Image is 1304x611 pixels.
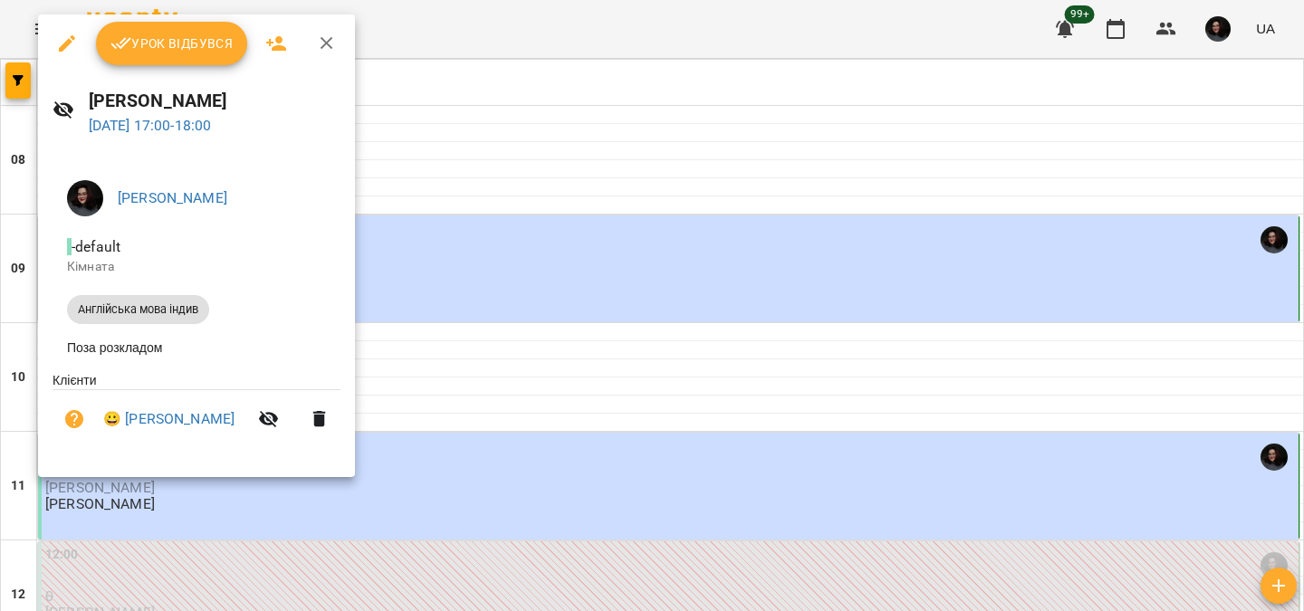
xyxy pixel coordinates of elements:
[53,331,340,364] li: Поза розкладом
[110,33,234,54] span: Урок відбувся
[96,22,248,65] button: Урок відбувся
[67,301,209,318] span: Англійська мова індив
[67,258,326,276] p: Кімната
[118,189,227,206] a: [PERSON_NAME]
[67,180,103,216] img: 3b3145ad26fe4813cc7227c6ce1adc1c.jpg
[53,397,96,441] button: Візит ще не сплачено. Додати оплату?
[89,117,212,134] a: [DATE] 17:00-18:00
[67,238,124,255] span: - default
[103,408,235,430] a: 😀 [PERSON_NAME]
[89,87,341,115] h6: [PERSON_NAME]
[53,371,340,455] ul: Клієнти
